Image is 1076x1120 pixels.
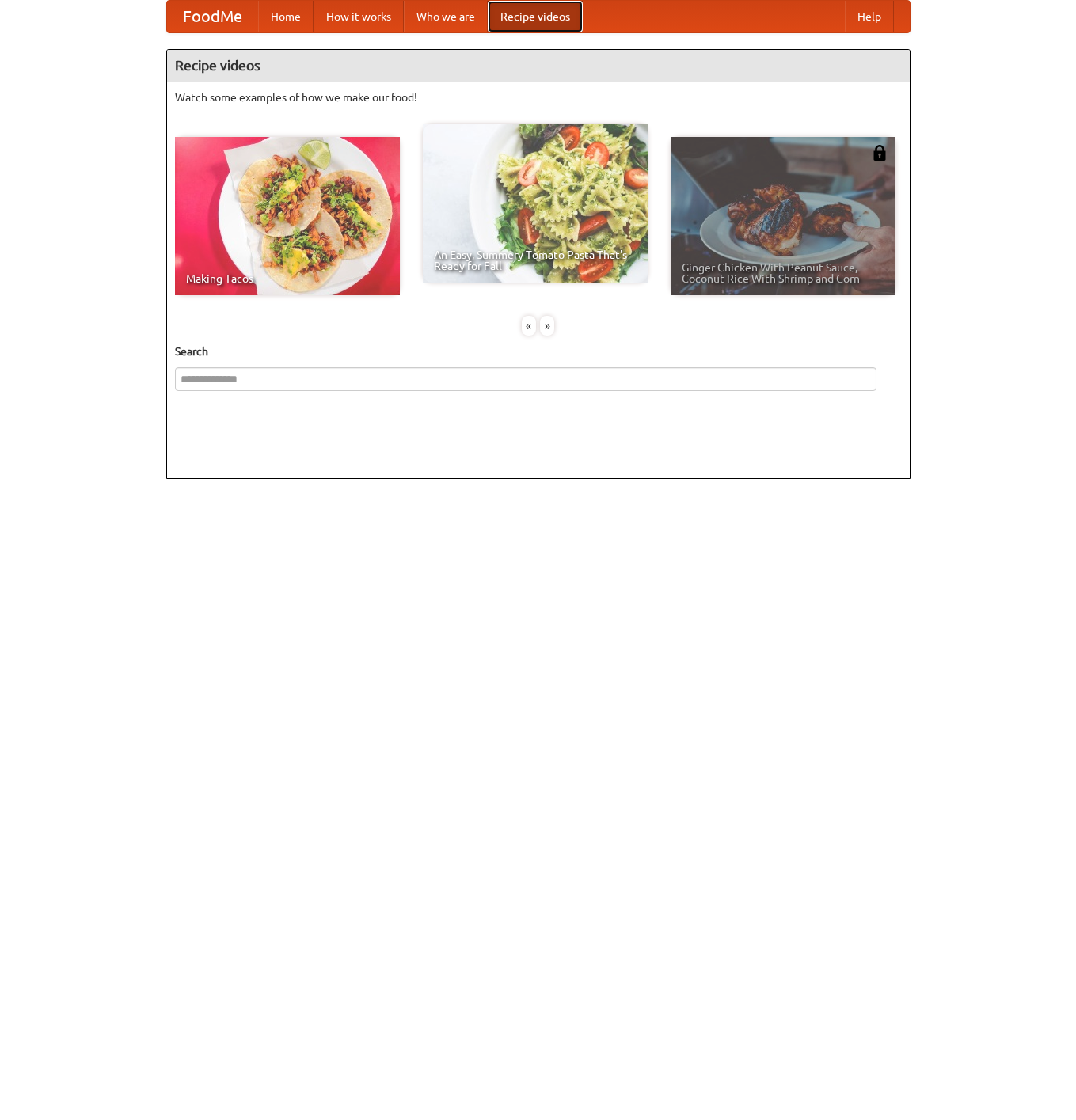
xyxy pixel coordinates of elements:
span: An Easy, Summery Tomato Pasta That's Ready for Fall [434,249,637,271]
a: Help [845,1,894,32]
a: Home [258,1,314,32]
h5: Search [175,344,902,359]
a: Who we are [404,1,488,32]
a: How it works [314,1,404,32]
p: Watch some examples of how we make our food! [175,89,902,105]
div: « [522,316,536,336]
a: An Easy, Summery Tomato Pasta That's Ready for Fall [423,124,648,283]
span: Making Tacos [186,273,389,284]
h4: Recipe videos [167,50,910,82]
a: Recipe videos [488,1,583,32]
img: 483408.png [872,145,888,161]
a: Making Tacos [175,137,400,295]
a: FoodMe [167,1,258,32]
div: » [540,316,554,336]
